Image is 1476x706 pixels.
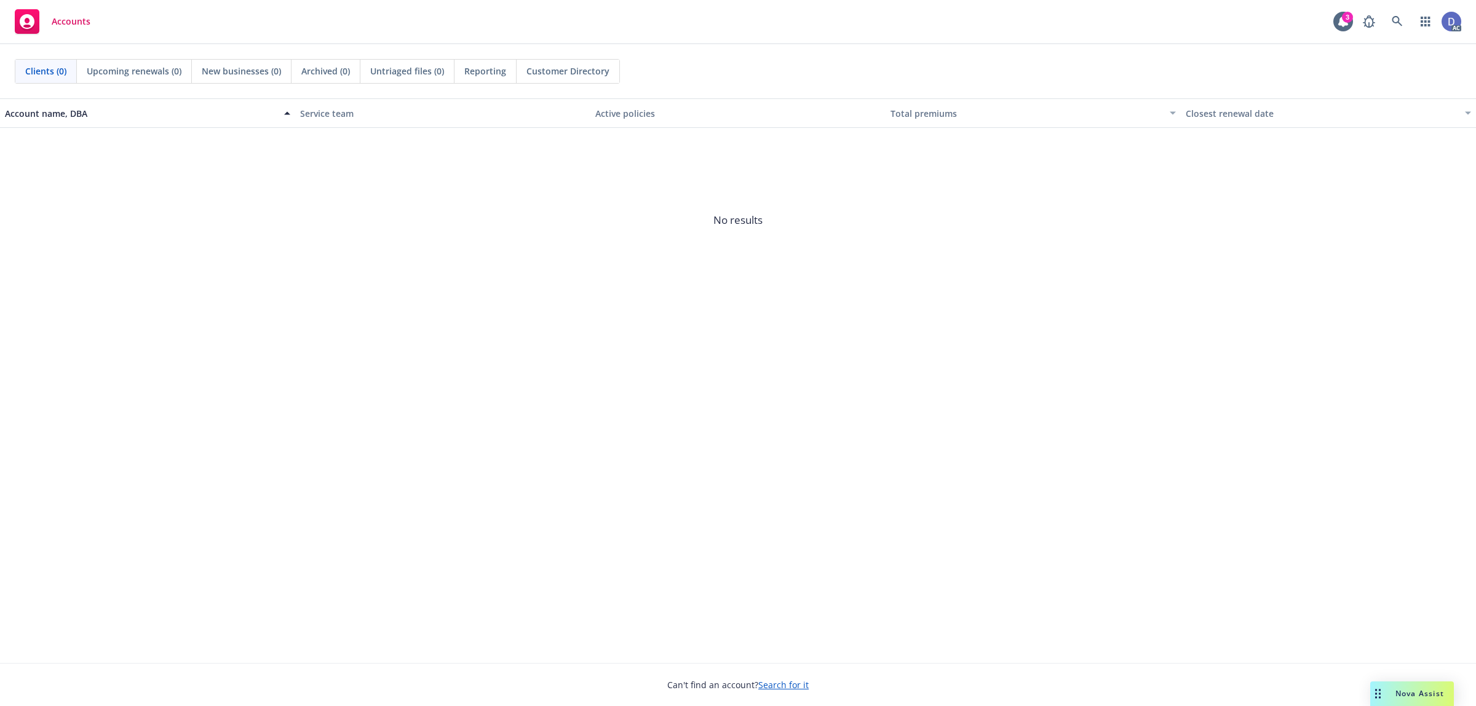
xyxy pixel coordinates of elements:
[526,65,609,77] span: Customer Directory
[1442,12,1461,31] img: photo
[667,678,809,691] span: Can't find an account?
[5,107,277,120] div: Account name, DBA
[1181,98,1476,128] button: Closest renewal date
[1413,9,1438,34] a: Switch app
[87,65,181,77] span: Upcoming renewals (0)
[25,65,66,77] span: Clients (0)
[1385,9,1410,34] a: Search
[758,679,809,691] a: Search for it
[464,65,506,77] span: Reporting
[1370,681,1454,706] button: Nova Assist
[891,107,1162,120] div: Total premiums
[295,98,590,128] button: Service team
[202,65,281,77] span: New businesses (0)
[10,4,95,39] a: Accounts
[595,107,881,120] div: Active policies
[1186,107,1458,120] div: Closest renewal date
[886,98,1181,128] button: Total premiums
[1357,9,1381,34] a: Report a Bug
[1370,681,1386,706] div: Drag to move
[370,65,444,77] span: Untriaged files (0)
[52,17,90,26] span: Accounts
[1342,12,1353,23] div: 3
[300,107,585,120] div: Service team
[1395,688,1444,699] span: Nova Assist
[301,65,350,77] span: Archived (0)
[590,98,886,128] button: Active policies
